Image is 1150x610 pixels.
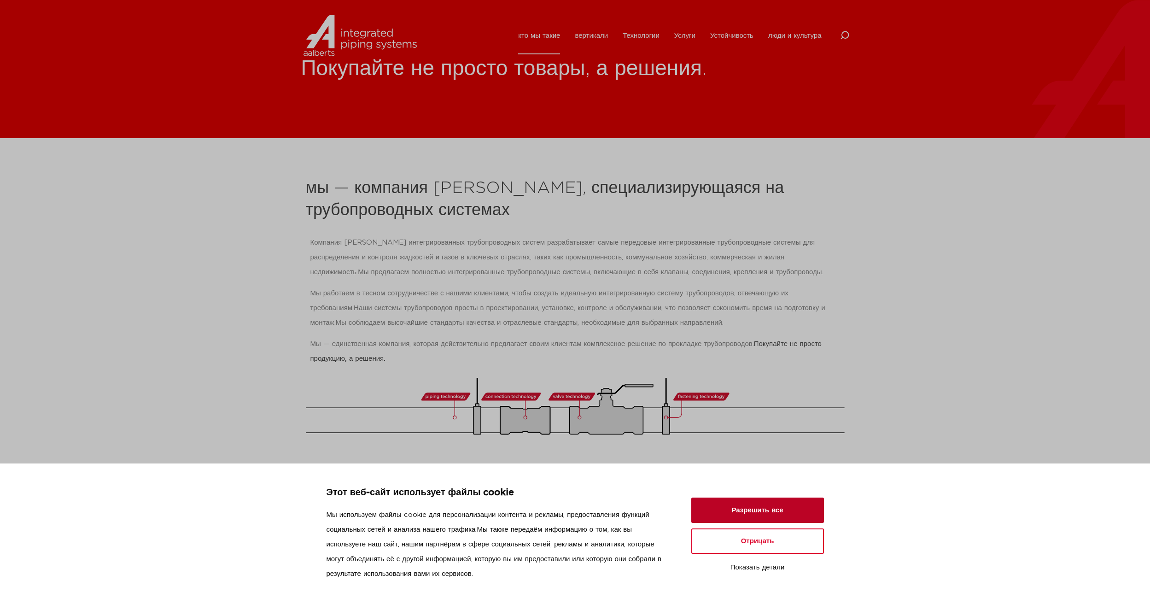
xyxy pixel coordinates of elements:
ya-tr-span: Мы используем файлы cookie для персонализации контента и рекламы, предоставления функций социальн... [327,511,649,533]
ya-tr-span: Мы предлагаем полностью интегрированные трубопроводные системы, включающие в себя клапаны, соедин... [358,269,823,276]
ya-tr-span: люди и культура [768,32,822,39]
ya-tr-span: вертикали [575,32,608,39]
ya-tr-span: Услуги [674,32,695,39]
button: Отрицать [691,528,824,554]
a: Устойчивость [710,17,753,54]
ya-tr-span: Мы — единственная компания, которая действительно предлагает своим клиентам комплексное решение п... [310,340,754,347]
ya-tr-span: Покупайте не просто товары, а решения. [301,58,706,79]
ya-tr-span: Технологии [623,32,660,39]
ya-tr-span: Устойчивость [710,32,753,39]
button: Разрешить все [691,498,824,523]
a: кто мы такие [518,17,560,54]
ya-tr-span: мы — компания [PERSON_NAME], специализирующаяся на трубопроводных системах [306,180,784,218]
ya-tr-span: Мы также передаём информацию о том, как вы используете наш сайт, нашим партнёрам в сфере социальн... [327,526,661,577]
a: Технологии [623,17,660,54]
a: вертикали [575,17,608,54]
ya-tr-span: Мы работаем в тесном сотрудничестве с нашими клиентами, чтобы создать идеальную интегрированную с... [310,290,788,311]
ya-tr-span: Наши системы трубопроводов просты в проектировании, установке, контроле и обслуживании, что позво... [310,305,825,326]
ya-tr-span: кто мы такие [518,32,560,39]
ya-tr-span: Мы соблюдаем высочайшие стандарты качества и отраслевые стандарты, необходимые для выбранных напр... [336,319,724,326]
a: люди и культура [768,17,822,54]
nav: Меню [518,17,821,54]
ya-tr-span: Компания [PERSON_NAME] интегрированных трубопроводных систем разрабатывает самые передовые интегр... [310,239,815,276]
button: Показать детали [691,559,824,575]
a: Услуги [674,17,695,54]
ya-tr-span: Этот веб-сайт использует файлы cookie [327,488,514,497]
